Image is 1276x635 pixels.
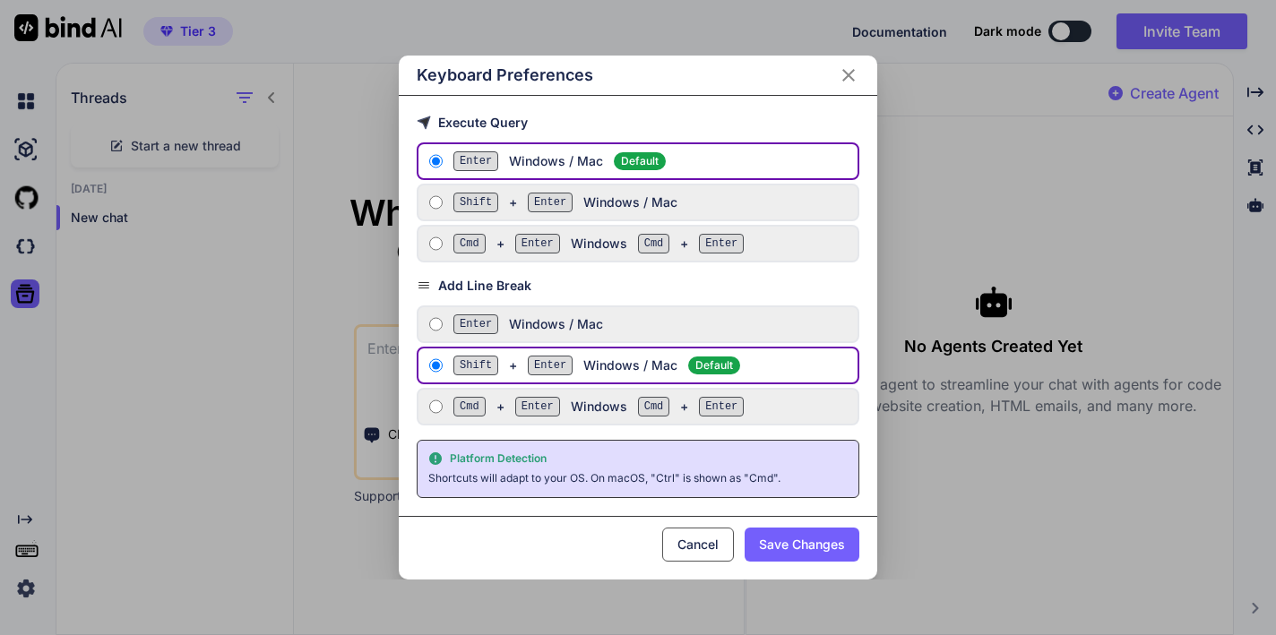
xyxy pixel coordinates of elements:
[528,193,573,212] span: Enter
[662,528,734,562] button: Cancel
[453,397,486,416] span: Cmd
[515,234,560,253] span: Enter
[453,314,850,334] div: Windows / Mac
[429,399,443,414] input: Cmd+Enter Windows Cmd+Enter
[453,151,850,171] div: Windows / Mac
[838,64,859,86] button: Close
[429,195,443,210] input: Shift+EnterWindows / Mac
[453,356,850,375] div: + Windows / Mac
[699,397,744,416] span: Enter
[453,356,498,375] span: Shift
[688,356,740,374] span: Default
[453,193,498,212] span: Shift
[453,314,498,334] span: Enter
[699,234,744,253] span: Enter
[638,397,670,416] span: Cmd
[614,152,666,170] span: Default
[429,236,443,251] input: Cmd+Enter Windows Cmd+Enter
[528,356,573,375] span: Enter
[417,277,859,295] h3: Add Line Break
[638,234,670,253] span: Cmd
[417,63,593,88] h2: Keyboard Preferences
[453,234,486,253] span: Cmd
[453,234,850,253] div: + Windows +
[428,469,848,487] div: Shortcuts will adapt to your OS. On macOS, "Ctrl" is shown as "Cmd".
[429,154,443,168] input: EnterWindows / Mac Default
[453,397,850,416] div: + Windows +
[428,451,848,466] div: Platform Detection
[453,193,850,212] div: + Windows / Mac
[429,317,443,331] input: EnterWindows / Mac
[745,528,859,562] button: Save Changes
[515,397,560,416] span: Enter
[429,358,443,373] input: Shift+EnterWindows / MacDefault
[417,114,859,132] h3: Execute Query
[453,151,498,171] span: Enter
